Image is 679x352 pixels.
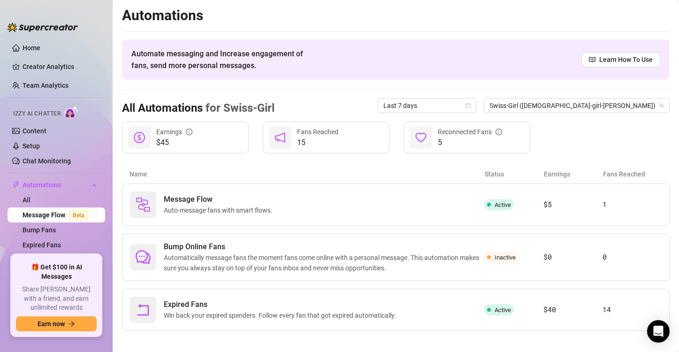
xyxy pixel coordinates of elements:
span: Message Flow [164,194,276,205]
h3: All Automations [122,101,275,116]
a: Message FlowBeta [23,211,92,219]
span: arrow-right [69,321,75,327]
span: Bump Online Fans [164,241,484,253]
span: Earn now [38,320,65,328]
span: Beta [69,210,88,221]
div: Earnings [156,127,192,137]
span: 15 [297,137,338,148]
span: Learn How To Use [599,54,653,65]
a: Bump Fans [23,226,56,234]
span: Active [495,201,511,208]
span: $45 [156,137,192,148]
a: Chat Monitoring [23,157,71,165]
span: Automatically message fans the moment fans come online with a personal message. This automation m... [164,253,484,273]
span: rollback [136,302,151,317]
span: for Swiss-Girl [203,101,275,115]
article: 14 [603,304,662,315]
span: Swiss-Girl (swiss-girl-vanessa) [489,99,664,113]
article: Fans Reached [603,169,662,179]
span: info-circle [496,129,502,135]
article: 1 [603,199,662,210]
a: All [23,196,31,204]
span: Fans Reached [297,128,338,136]
article: $40 [543,304,603,315]
article: Earnings [544,169,603,179]
a: Learn How To Use [581,52,660,67]
a: Expired Fans [23,241,61,249]
span: info-circle [186,129,192,135]
span: comment [136,250,151,265]
span: heart [415,132,427,143]
span: Share [PERSON_NAME] with a friend, and earn unlimited rewards [16,285,97,313]
span: Last 7 days [383,99,471,113]
button: Earn nowarrow-right [16,316,97,331]
span: Auto-message fans with smart flows. [164,205,276,215]
img: AI Chatter [64,106,79,119]
article: Name [130,169,485,179]
span: Izzy AI Chatter [13,109,61,118]
span: Expired Fans [164,299,400,310]
span: Inactive [495,254,516,261]
span: team [659,103,664,108]
div: Open Intercom Messenger [647,320,670,343]
a: Team Analytics [23,82,69,89]
span: Automations [23,177,89,192]
span: read [589,56,595,63]
a: Home [23,44,40,52]
article: $0 [543,252,603,263]
span: calendar [465,103,471,108]
a: Setup [23,142,40,150]
span: 🎁 Get $100 in AI Messages [16,263,97,281]
span: thunderbolt [12,181,20,189]
a: Content [23,127,46,135]
span: Active [495,306,511,314]
article: 0 [603,252,662,263]
span: Win back your expired spenders. Follow every fan that got expired automatically. [164,310,400,321]
span: dollar [134,132,145,143]
span: notification [275,132,286,143]
img: svg%3e [136,197,151,212]
div: Reconnected Fans [438,127,502,137]
article: Status [485,169,544,179]
a: Creator Analytics [23,59,98,74]
span: Automate messaging and Increase engagement of fans, send more personal messages. [131,48,312,71]
span: 5 [438,137,502,148]
h2: Automations [122,7,670,24]
article: $5 [543,199,603,210]
img: logo-BBDzfeDw.svg [8,23,78,32]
